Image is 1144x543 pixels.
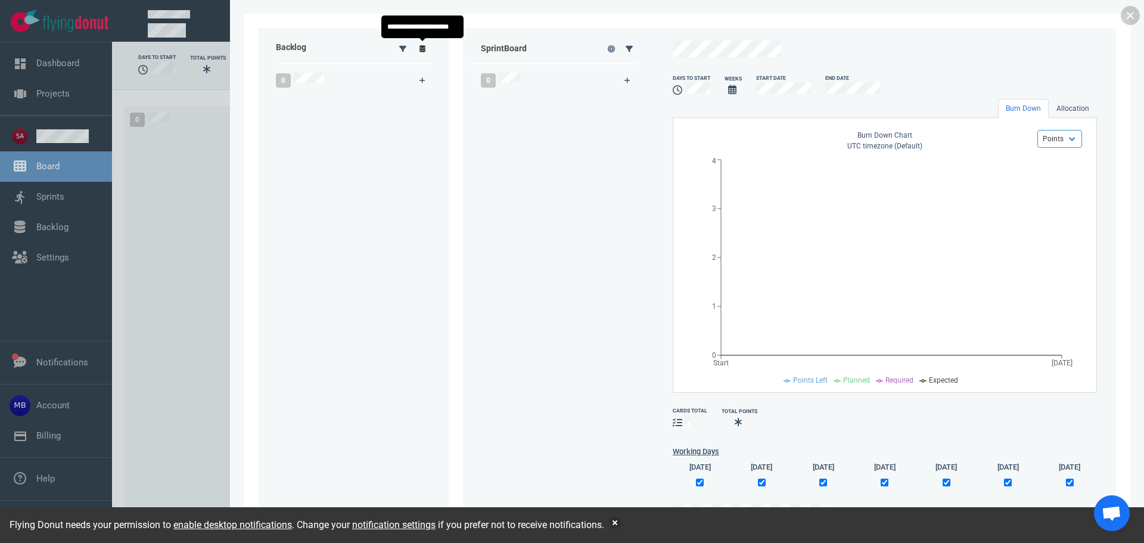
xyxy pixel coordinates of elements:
[756,75,811,82] div: Start Date
[929,376,958,384] span: Expected
[673,407,707,415] div: cards total
[689,461,711,473] label: [DATE]
[1052,358,1072,367] tspan: [DATE]
[813,461,834,473] label: [DATE]
[998,99,1049,118] a: Burn Down
[793,376,828,384] span: Points Left
[712,204,716,213] tspan: 3
[885,376,913,384] span: Required
[722,408,757,415] div: Total Points
[276,73,291,88] span: 0
[673,446,1097,457] label: Working Days
[712,351,716,359] tspan: 0
[935,461,957,473] label: [DATE]
[292,519,604,530] span: . Change your if you prefer not to receive notifications.
[712,302,716,311] tspan: 1
[173,519,292,530] a: enable desktop notifications
[712,253,716,262] tspan: 2
[685,130,1084,154] div: UTC timezone (Default)
[1049,99,1097,118] a: Allocation
[751,461,772,473] label: [DATE]
[825,75,880,82] div: End Date
[725,75,742,83] div: Weeks
[713,358,729,367] tspan: Start
[352,519,436,530] a: notification settings
[997,461,1019,473] label: [DATE]
[1059,461,1080,473] label: [DATE]
[1094,495,1130,531] div: Open de chat
[843,376,870,384] span: Planned
[269,34,388,63] div: Backlog
[481,73,496,88] span: 0
[10,519,292,530] span: Flying Donut needs your permission to
[857,131,912,139] span: Burn Down Chart
[712,157,716,165] tspan: 4
[469,42,589,55] div: Sprint Board
[874,461,896,473] label: [DATE]
[673,75,710,82] div: days to start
